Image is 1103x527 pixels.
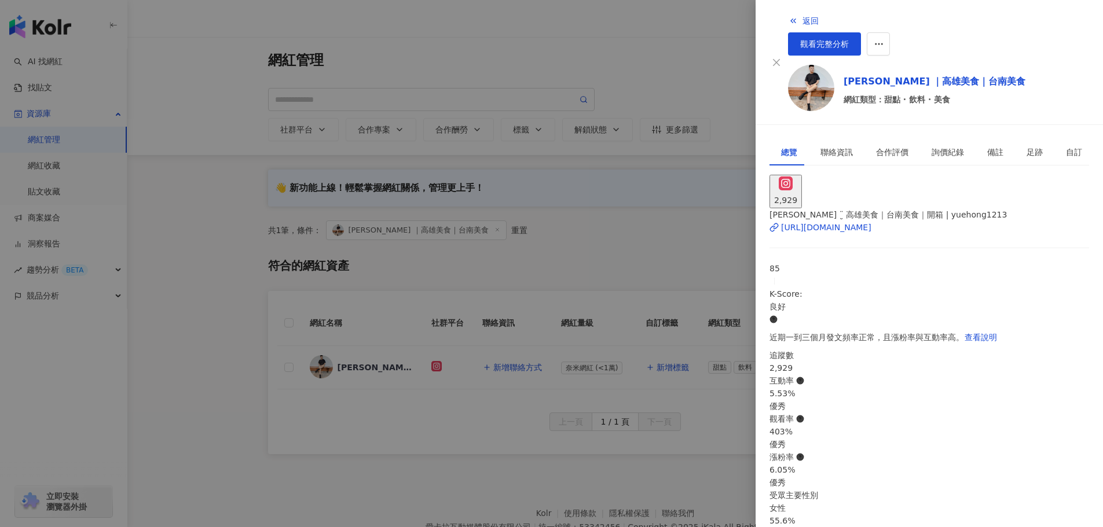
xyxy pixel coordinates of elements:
button: Close [769,56,783,69]
div: 女性 [769,502,1089,514]
div: 詢價紀錄 [932,146,964,159]
div: 觀看率 [769,412,1089,425]
img: KOL Avatar [788,65,834,111]
div: 互動率 [769,374,1089,387]
div: 優秀 [769,400,1089,412]
div: 追蹤數 [769,349,1089,362]
div: 85 [769,262,1089,275]
div: 良好 [769,300,1089,313]
div: 403% [769,425,1089,438]
div: 優秀 [769,476,1089,489]
div: 2,929 [774,194,797,207]
div: 聯絡資訊 [820,146,853,159]
a: 觀看完整分析 [788,32,861,56]
div: 55.6% [769,514,1089,527]
div: [URL][DOMAIN_NAME] [781,221,871,234]
div: 自訂 [1066,146,1082,159]
a: KOL Avatar [788,65,834,115]
span: 觀看完整分析 [800,39,849,49]
span: 返回 [802,16,819,25]
div: K-Score : [769,288,1089,326]
button: 2,929 [769,175,802,208]
div: 受眾主要性別 [769,489,1089,502]
div: 總覽 [781,146,797,159]
a: [URL][DOMAIN_NAME] [769,221,1089,234]
div: 2,929 [769,362,1089,374]
div: 近期一到三個月發文頻率正常，且漲粉率與互動率高。 [769,326,1089,349]
div: 優秀 [769,438,1089,451]
div: 合作評價 [876,146,908,159]
a: [PERSON_NAME] ｜高雄美食｜台南美食 [844,75,1025,89]
div: 6.05% [769,463,1089,476]
button: 查看說明 [964,326,998,349]
span: 查看說明 [965,333,997,342]
button: 返回 [788,9,819,32]
span: [PERSON_NAME] ¨̮ 高雄美食｜台南美食｜開箱 | yuehong1213 [769,210,1007,219]
span: 網紅類型：甜點 · 飲料 · 美食 [844,93,1025,106]
div: 足跡 [1027,146,1043,159]
div: 備註 [987,146,1003,159]
span: close [772,58,781,67]
div: 漲粉率 [769,451,1089,463]
div: 5.53% [769,387,1089,400]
